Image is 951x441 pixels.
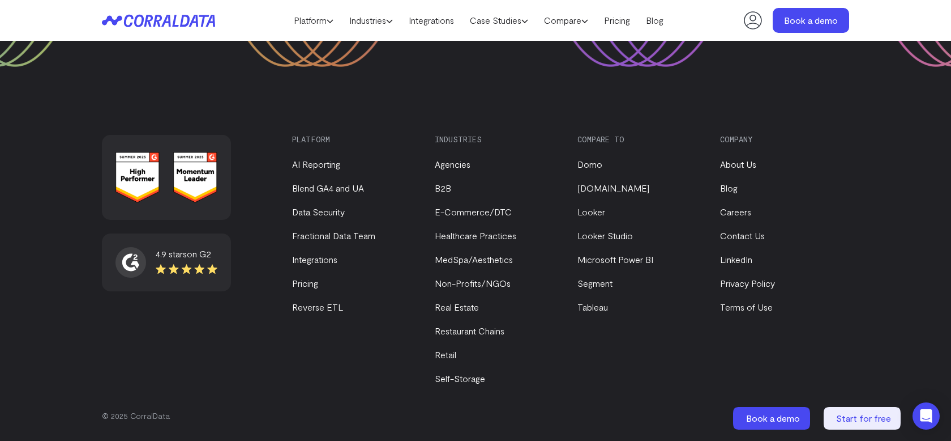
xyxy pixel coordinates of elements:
[746,413,800,423] span: Book a demo
[913,402,940,430] div: Open Intercom Messenger
[435,206,512,217] a: E-Commerce/DTC
[577,159,602,169] a: Domo
[292,230,375,241] a: Fractional Data Team
[292,278,318,289] a: Pricing
[115,247,217,278] a: 4.9 starson G2
[577,254,653,265] a: Microsoft Power BI
[577,206,605,217] a: Looker
[156,247,217,261] div: 4.9 stars
[435,230,516,241] a: Healthcare Practices
[577,278,612,289] a: Segment
[102,410,849,422] p: © 2025 CorralData
[187,248,211,259] span: on G2
[596,12,638,29] a: Pricing
[435,159,470,169] a: Agencies
[435,183,451,193] a: B2B
[292,183,364,193] a: Blend GA4 and UA
[720,159,756,169] a: About Us
[435,278,511,289] a: Non-Profits/NGOs
[435,349,456,360] a: Retail
[638,12,671,29] a: Blog
[720,254,752,265] a: LinkedIn
[292,302,343,312] a: Reverse ETL
[720,206,751,217] a: Careers
[292,254,337,265] a: Integrations
[435,302,479,312] a: Real Estate
[824,407,903,430] a: Start for free
[462,12,536,29] a: Case Studies
[720,230,765,241] a: Contact Us
[733,407,812,430] a: Book a demo
[536,12,596,29] a: Compare
[577,302,608,312] a: Tableau
[577,183,649,193] a: [DOMAIN_NAME]
[720,278,775,289] a: Privacy Policy
[292,206,345,217] a: Data Security
[435,325,504,336] a: Restaurant Chains
[720,135,843,144] h3: Company
[435,254,513,265] a: MedSpa/Aesthetics
[292,135,415,144] h3: Platform
[435,135,558,144] h3: Industries
[292,159,340,169] a: AI Reporting
[401,12,462,29] a: Integrations
[773,8,849,33] a: Book a demo
[720,302,773,312] a: Terms of Use
[286,12,341,29] a: Platform
[577,230,633,241] a: Looker Studio
[720,183,738,193] a: Blog
[341,12,401,29] a: Industries
[836,413,891,423] span: Start for free
[435,373,485,384] a: Self-Storage
[577,135,701,144] h3: Compare to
